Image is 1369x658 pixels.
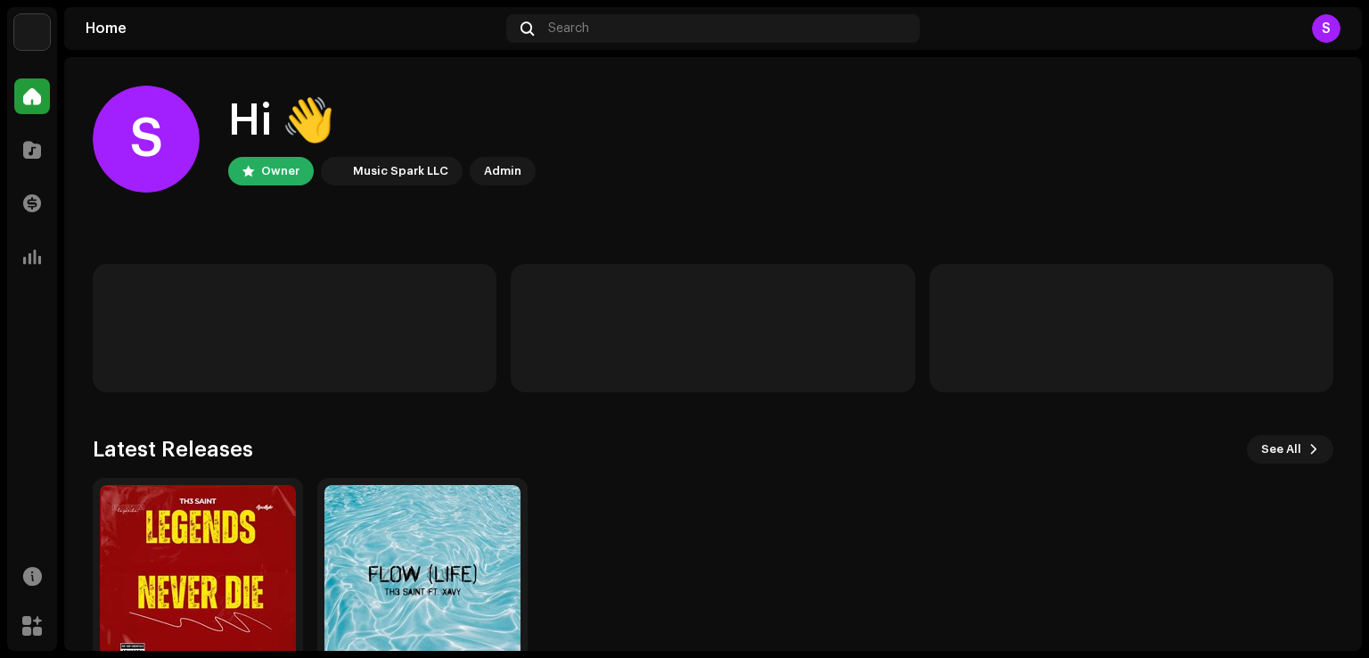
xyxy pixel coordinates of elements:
button: See All [1247,435,1333,464]
div: Home [86,21,499,36]
div: S [1312,14,1340,43]
img: bc4c4277-71b2-49c5-abdf-ca4e9d31f9c1 [324,160,346,182]
img: bc4c4277-71b2-49c5-abdf-ca4e9d31f9c1 [14,14,50,50]
h3: Latest Releases [93,435,253,464]
div: Hi 👋 [228,93,536,150]
span: Search [548,21,589,36]
div: Music Spark LLC [353,160,448,182]
span: See All [1261,432,1301,467]
div: S [93,86,200,193]
div: Admin [484,160,521,182]
div: Owner [261,160,299,182]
